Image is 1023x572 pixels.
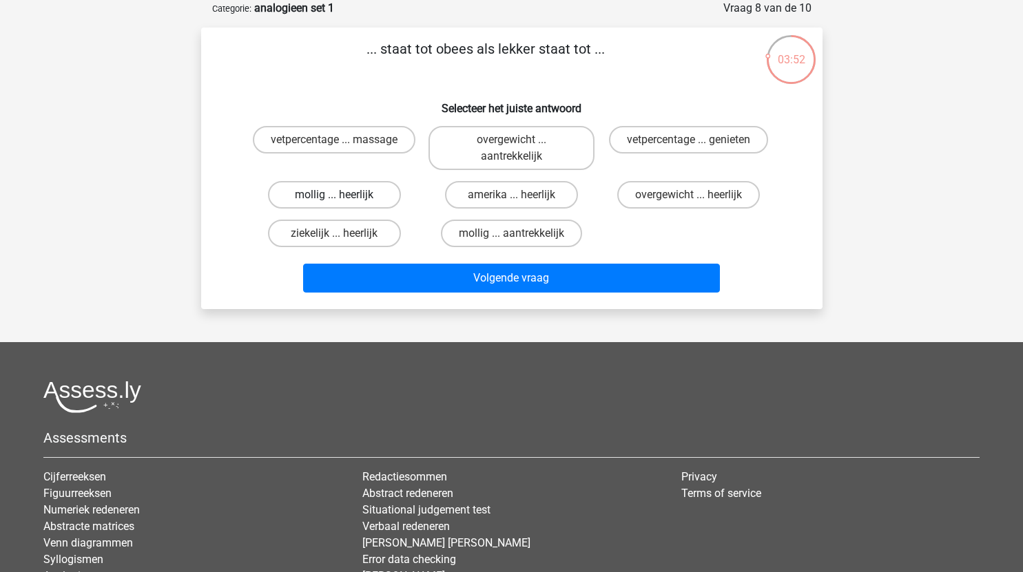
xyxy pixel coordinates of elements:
[362,503,490,516] a: Situational judgement test
[43,430,980,446] h5: Assessments
[362,520,450,533] a: Verbaal redeneren
[441,220,582,247] label: mollig ... aantrekkelijk
[253,126,415,153] label: vetpercentage ... massage
[445,181,578,209] label: amerika ... heerlijk
[268,220,401,247] label: ziekelijk ... heerlijk
[43,503,140,516] a: Numeriek redeneren
[428,126,595,170] label: overgewicht ... aantrekkelijk
[43,470,106,483] a: Cijferreeksen
[362,470,447,483] a: Redactiesommen
[765,34,817,68] div: 03:52
[609,126,768,153] label: vetpercentage ... genieten
[223,39,749,80] p: ... staat tot obees als lekker staat tot ...
[43,536,133,549] a: Venn diagrammen
[362,536,530,549] a: [PERSON_NAME] [PERSON_NAME]
[43,487,112,500] a: Figuurreeksen
[268,181,401,209] label: mollig ... heerlijk
[681,487,761,500] a: Terms of service
[223,91,800,115] h6: Selecteer het juiste antwoord
[43,520,134,533] a: Abstracte matrices
[254,1,334,14] strong: analogieen set 1
[43,381,141,413] img: Assessly logo
[303,264,720,293] button: Volgende vraag
[362,553,456,566] a: Error data checking
[212,3,251,14] small: Categorie:
[681,470,717,483] a: Privacy
[617,181,760,209] label: overgewicht ... heerlijk
[362,487,453,500] a: Abstract redeneren
[43,553,103,566] a: Syllogismen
